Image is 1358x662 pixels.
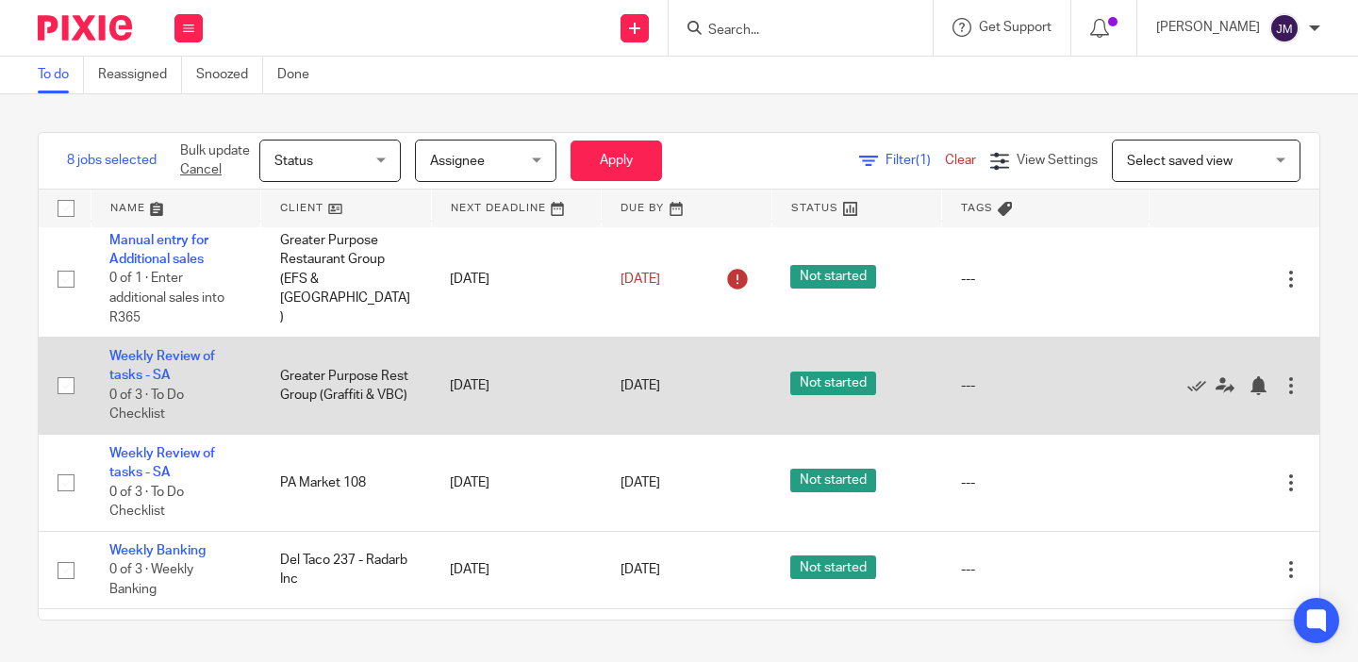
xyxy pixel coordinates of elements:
[961,270,1131,289] div: ---
[1187,376,1216,395] a: Mark as done
[109,234,208,266] a: Manual entry for Additional sales
[261,338,432,435] td: Greater Purpose Rest Group (Graffiti & VBC)
[109,447,215,479] a: Weekly Review of tasks - SA
[961,376,1131,395] div: ---
[621,379,660,392] span: [DATE]
[790,372,876,395] span: Not started
[886,154,945,167] span: Filter
[109,389,184,422] span: 0 of 3 · To Do Checklist
[38,57,84,93] a: To do
[277,57,323,93] a: Done
[916,154,931,167] span: (1)
[945,154,976,167] a: Clear
[261,221,432,337] td: Greater Purpose Restaurant Group (EFS & [GEOGRAPHIC_DATA])
[431,338,602,435] td: [DATE]
[261,531,432,608] td: Del Taco 237 - Radarb Inc
[109,563,193,596] span: 0 of 3 · Weekly Banking
[98,57,182,93] a: Reassigned
[1269,13,1300,43] img: svg%3E
[621,563,660,576] span: [DATE]
[790,469,876,492] span: Not started
[621,476,660,489] span: [DATE]
[67,151,157,170] span: 8 jobs selected
[180,141,250,180] p: Bulk update
[430,155,485,168] span: Assignee
[38,15,132,41] img: Pixie
[109,350,215,382] a: Weekly Review of tasks - SA
[961,203,993,213] span: Tags
[621,273,660,286] span: [DATE]
[1127,155,1233,168] span: Select saved view
[790,555,876,579] span: Not started
[274,155,313,168] span: Status
[431,221,602,337] td: [DATE]
[961,560,1131,579] div: ---
[961,473,1131,492] div: ---
[431,531,602,608] td: [DATE]
[109,544,206,557] a: Weekly Banking
[1017,154,1098,167] span: View Settings
[196,57,263,93] a: Snoozed
[431,434,602,531] td: [DATE]
[706,23,876,40] input: Search
[180,163,222,176] a: Cancel
[1156,18,1260,37] p: [PERSON_NAME]
[571,141,662,181] button: Apply
[790,265,876,289] span: Not started
[109,486,184,519] span: 0 of 3 · To Do Checklist
[261,434,432,531] td: PA Market 108
[109,273,224,324] span: 0 of 1 · Enter additional sales into R365
[979,21,1052,34] span: Get Support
